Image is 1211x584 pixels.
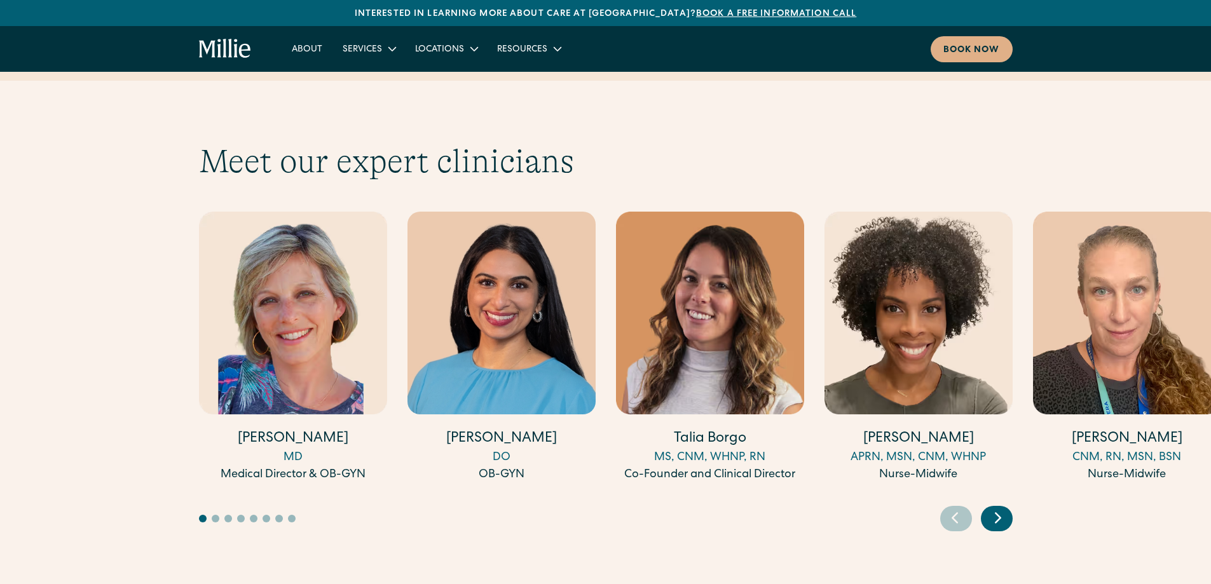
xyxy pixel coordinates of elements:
h4: Talia Borgo [616,430,804,449]
div: Resources [487,38,570,59]
div: 2 / 17 [407,212,596,486]
a: Talia BorgoMS, CNM, WHNP, RNCo-Founder and Clinical Director [616,212,804,484]
a: [PERSON_NAME]DOOB-GYN [407,212,596,484]
button: Go to slide 6 [263,515,270,522]
button: Go to slide 4 [237,515,245,522]
h2: Meet our expert clinicians [199,142,1013,181]
a: [PERSON_NAME]APRN, MSN, CNM, WHNPNurse-Midwife [824,212,1013,484]
button: Go to slide 5 [250,515,257,522]
a: home [199,39,252,59]
div: 1 / 17 [199,212,387,486]
div: Locations [405,38,487,59]
div: Next slide [981,506,1013,531]
button: Go to slide 2 [212,515,219,522]
div: MS, CNM, WHNP, RN [616,449,804,466]
h4: [PERSON_NAME] [199,430,387,449]
div: APRN, MSN, CNM, WHNP [824,449,1013,466]
div: 4 / 17 [824,212,1013,486]
button: Go to slide 1 [199,515,207,522]
div: Previous slide [940,506,972,531]
button: Go to slide 7 [275,515,283,522]
button: Go to slide 3 [224,515,232,522]
div: Locations [415,43,464,57]
div: MD [199,449,387,466]
div: Book now [943,44,1000,57]
div: Medical Director & OB-GYN [199,466,387,484]
h4: [PERSON_NAME] [407,430,596,449]
div: 3 / 17 [616,212,804,486]
div: OB-GYN [407,466,596,484]
a: [PERSON_NAME]MDMedical Director & OB-GYN [199,212,387,484]
div: Services [332,38,405,59]
button: Go to slide 8 [288,515,296,522]
div: DO [407,449,596,466]
a: Book now [931,36,1013,62]
a: Book a free information call [696,10,856,18]
div: Nurse-Midwife [824,466,1013,484]
div: Co-Founder and Clinical Director [616,466,804,484]
h4: [PERSON_NAME] [824,430,1013,449]
div: Resources [497,43,547,57]
div: Services [343,43,382,57]
a: About [282,38,332,59]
